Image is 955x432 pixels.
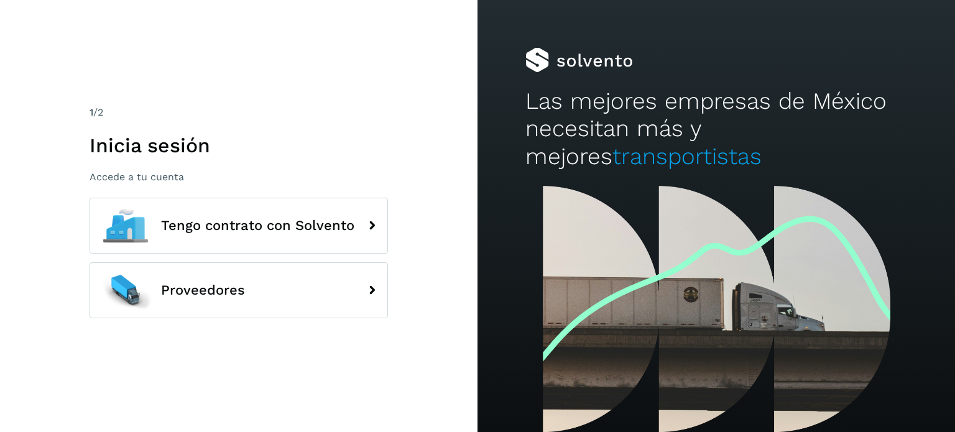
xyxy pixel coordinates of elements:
[90,105,388,120] div: /2
[161,218,354,233] span: Tengo contrato con Solvento
[161,283,245,298] span: Proveedores
[90,171,388,183] p: Accede a tu cuenta
[90,198,388,254] button: Tengo contrato con Solvento
[90,106,93,118] span: 1
[612,143,762,170] span: transportistas
[525,88,907,170] h2: Las mejores empresas de México necesitan más y mejores
[90,262,388,318] button: Proveedores
[90,134,388,157] h1: Inicia sesión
